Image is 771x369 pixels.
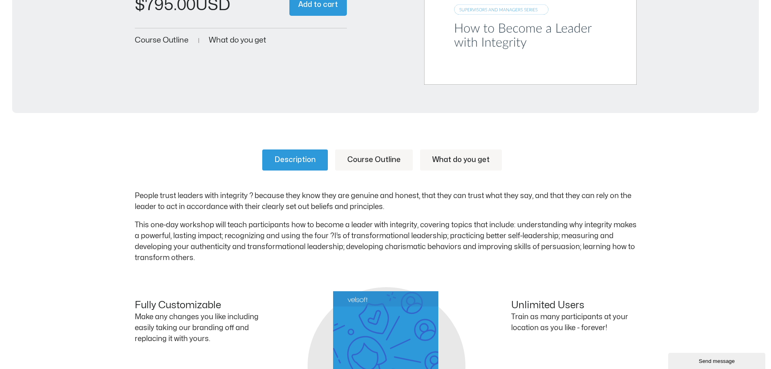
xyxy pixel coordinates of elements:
[135,311,260,344] p: Make any changes you like including easily taking our branding off and replacing it with yours.
[335,149,413,171] a: Course Outline
[511,311,637,333] p: Train as many participants at your location as you like - forever!
[420,149,502,171] a: What do you get
[135,190,637,212] p: People trust leaders with integrity ? because they know they are genuine and honest, that they ca...
[668,351,767,369] iframe: chat widget
[262,149,328,171] a: Description
[511,300,637,311] h4: Unlimited Users
[209,36,266,44] a: What do you get
[135,220,637,263] p: This one-day workshop will teach participants how to become a leader with integrity, covering top...
[135,300,260,311] h4: Fully Customizable
[135,36,189,44] a: Course Outline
